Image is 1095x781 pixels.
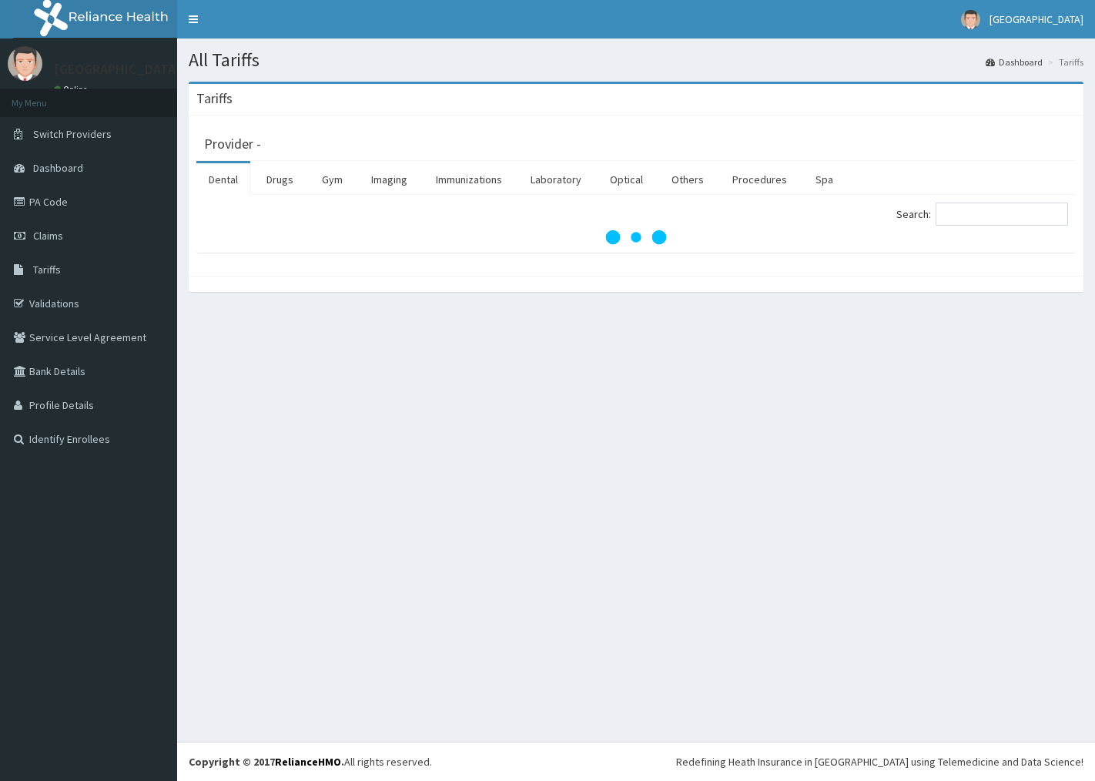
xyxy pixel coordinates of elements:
[254,163,306,196] a: Drugs
[359,163,420,196] a: Imaging
[424,163,514,196] a: Immunizations
[1044,55,1083,69] li: Tariffs
[196,92,233,106] h3: Tariffs
[605,206,667,268] svg: audio-loading
[676,754,1083,769] div: Redefining Heath Insurance in [GEOGRAPHIC_DATA] using Telemedicine and Data Science!
[196,163,250,196] a: Dental
[33,263,61,277] span: Tariffs
[189,755,344,769] strong: Copyright © 2017 .
[54,84,91,95] a: Online
[720,163,799,196] a: Procedures
[518,163,594,196] a: Laboratory
[177,742,1095,781] footer: All rights reserved.
[8,46,42,81] img: User Image
[986,55,1043,69] a: Dashboard
[961,10,980,29] img: User Image
[990,12,1083,26] span: [GEOGRAPHIC_DATA]
[33,161,83,175] span: Dashboard
[33,229,63,243] span: Claims
[936,203,1068,226] input: Search:
[598,163,655,196] a: Optical
[659,163,716,196] a: Others
[275,755,341,769] a: RelianceHMO
[54,62,181,76] p: [GEOGRAPHIC_DATA]
[896,203,1068,226] label: Search:
[803,163,846,196] a: Spa
[33,127,112,141] span: Switch Providers
[189,50,1083,70] h1: All Tariffs
[204,137,261,151] h3: Provider -
[310,163,355,196] a: Gym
